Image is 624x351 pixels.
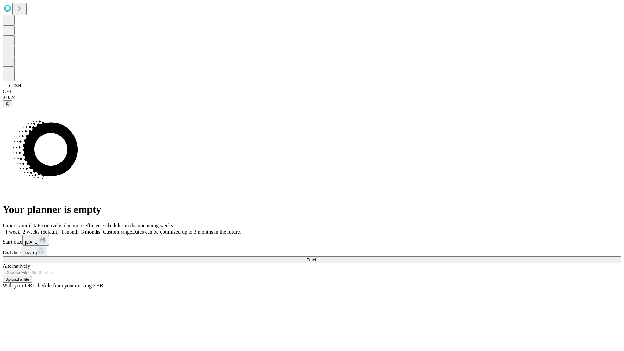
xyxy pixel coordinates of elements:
button: [DATE] [22,235,49,246]
span: GJSH [9,83,21,88]
span: 1 week [5,229,20,235]
h1: Your planner is empty [3,203,621,215]
button: Upload a file [3,276,32,283]
span: Custom range [103,229,132,235]
span: Dates can be optimized up to 3 months in the future. [132,229,241,235]
div: GEI [3,89,621,95]
button: [DATE] [21,246,47,256]
span: Alternatively [3,263,30,269]
span: Proactively plan more efficient schedules in the upcoming weeks. [38,223,174,228]
button: @ [3,100,12,107]
span: @ [5,101,10,106]
span: 1 month [61,229,79,235]
span: With your OR schedule from your existing EHR [3,283,103,288]
span: [DATE] [25,240,39,245]
div: Start date [3,235,621,246]
div: 2.0.241 [3,95,621,100]
button: Fetch [3,256,621,263]
span: [DATE] [23,251,37,255]
div: End date [3,246,621,256]
span: Import your data [3,223,38,228]
span: Fetch [306,257,317,262]
span: 2 weeks (default) [23,229,59,235]
span: 3 months [81,229,100,235]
